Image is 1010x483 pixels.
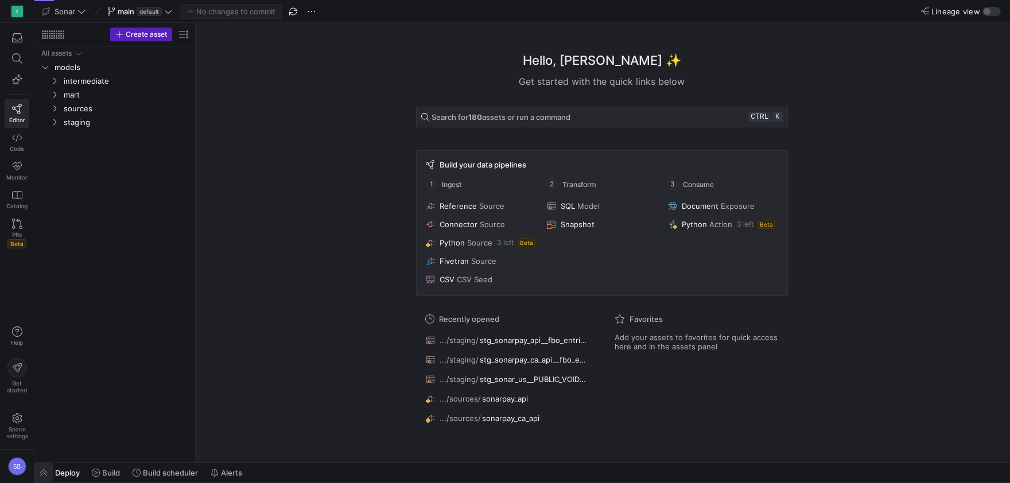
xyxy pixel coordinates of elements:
span: SQL [561,201,575,211]
span: Deploy [55,468,80,477]
span: Help [10,339,24,346]
div: Press SPACE to select this row. [39,115,191,129]
div: S [11,6,23,17]
span: Beta [7,239,26,248]
button: .../staging/stg_sonarpay_api__fbo_entries_us [423,333,592,348]
span: Model [577,201,600,211]
span: Beta [758,220,775,229]
span: Fivetran [440,256,469,266]
span: Document [682,201,718,211]
button: .../sources/sonarpay_api [423,391,592,406]
span: Recently opened [439,314,499,324]
div: Press SPACE to select this row. [39,74,191,88]
strong: 180 [468,112,482,122]
span: 3 left [737,220,753,228]
button: CSVCSV Seed [424,272,538,286]
span: sonarpay_ca_api [482,414,539,423]
span: sonarpay_api [482,394,528,403]
span: Add your assets to favorites for quick access here and in the assets panel [615,333,779,351]
span: Code [10,145,24,152]
span: Create asset [126,30,167,38]
span: .../staging/ [440,355,479,364]
span: Editor [9,116,25,123]
a: PRsBeta [5,214,29,253]
button: DocumentExposure [666,199,780,213]
span: sources [64,102,189,115]
button: SB [5,454,29,478]
span: Source [479,201,504,211]
button: ConnectorSource [424,217,538,231]
span: .../sources/ [440,414,481,423]
a: Code [5,128,29,157]
button: Build scheduler [127,463,203,482]
button: Alerts [205,463,247,482]
span: .../staging/ [440,375,479,384]
a: Catalog [5,185,29,214]
button: PythonAction3 leftBeta [666,217,780,231]
button: Snapshot [545,217,659,231]
span: Beta [518,238,535,247]
kbd: ctrl [748,112,771,122]
span: mart [64,88,189,102]
span: main [118,7,134,16]
span: Lineage view [931,7,980,16]
span: Build [102,468,120,477]
span: Python [682,220,707,229]
div: Get started with the quick links below [416,75,788,88]
button: ReferenceSource [424,199,538,213]
span: CSV [440,275,454,284]
span: Connector [440,220,477,229]
button: PythonSource3 leftBeta [424,236,538,250]
span: CSV Seed [457,275,492,284]
span: intermediate [64,75,189,88]
div: Press SPACE to select this row. [39,102,191,115]
span: Build your data pipelines [440,160,526,169]
span: Get started [7,380,27,394]
span: Build scheduler [143,468,198,477]
a: Editor [5,99,29,128]
a: Monitor [5,157,29,185]
span: stg_sonar_us__PUBLIC_VOIDED_PAYMENTS [480,375,589,384]
span: Source [471,256,496,266]
div: Press SPACE to select this row. [39,46,191,60]
div: SB [8,457,26,476]
span: Favorites [630,314,663,324]
button: Build [87,463,125,482]
span: Monitor [6,174,28,181]
kbd: k [772,112,783,122]
div: Press SPACE to select this row. [39,60,191,74]
span: stg_sonarpay_ca_api__fbo_entries_ca [480,355,589,364]
button: Getstarted [5,353,29,398]
span: Source [467,238,492,247]
button: .../staging/stg_sonarpay_ca_api__fbo_entries_ca [423,352,592,367]
span: staging [64,116,189,129]
span: Snapshot [561,220,595,229]
span: Source [480,220,505,229]
button: FivetranSource [424,254,538,268]
span: Python [440,238,465,247]
span: Reference [440,201,477,211]
button: Help [5,321,29,351]
span: 3 left [497,239,514,247]
span: Catalog [6,202,28,209]
button: Search for180assets or run a commandctrlk [416,107,788,127]
span: PRs [12,231,22,238]
span: models [55,61,189,74]
a: Spacesettings [5,408,29,445]
a: S [5,2,29,21]
span: Alerts [221,468,242,477]
span: Action [709,220,732,229]
button: Sonar [39,4,88,19]
div: All assets [41,49,72,57]
button: .../sources/sonarpay_ca_api [423,411,592,426]
button: SQLModel [545,199,659,213]
button: .../staging/stg_sonar_us__PUBLIC_VOIDED_PAYMENTS [423,372,592,387]
button: maindefault [104,4,175,19]
button: Create asset [110,28,172,41]
h1: Hello, [PERSON_NAME] ✨ [523,51,681,70]
span: Space settings [6,426,28,439]
span: .../sources/ [440,394,481,403]
span: Exposure [721,201,755,211]
span: .../staging/ [440,336,479,345]
span: default [137,7,162,16]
